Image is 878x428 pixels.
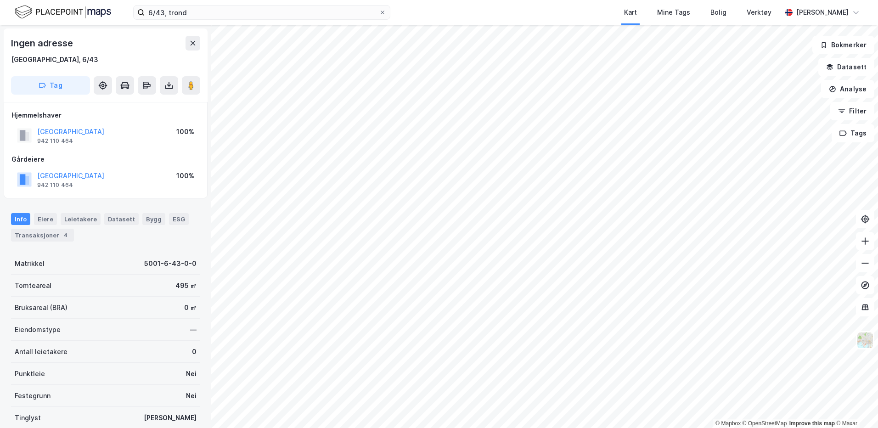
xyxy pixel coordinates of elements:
[743,420,787,427] a: OpenStreetMap
[710,7,726,18] div: Bolig
[104,213,139,225] div: Datasett
[789,420,835,427] a: Improve this map
[15,324,61,335] div: Eiendomstype
[186,368,197,379] div: Nei
[624,7,637,18] div: Kart
[34,213,57,225] div: Eiere
[796,7,849,18] div: [PERSON_NAME]
[11,76,90,95] button: Tag
[812,36,874,54] button: Bokmerker
[142,213,165,225] div: Bygg
[818,58,874,76] button: Datasett
[856,332,874,349] img: Z
[11,110,200,121] div: Hjemmelshaver
[15,4,111,20] img: logo.f888ab2527a4732fd821a326f86c7f29.svg
[15,302,68,313] div: Bruksareal (BRA)
[832,384,878,428] div: Kontrollprogram for chat
[747,7,771,18] div: Verktøy
[61,231,70,240] div: 4
[144,258,197,269] div: 5001-6-43-0-0
[145,6,379,19] input: Søk på adresse, matrikkel, gårdeiere, leietakere eller personer
[11,229,74,242] div: Transaksjoner
[11,36,74,51] div: Ingen adresse
[715,420,741,427] a: Mapbox
[821,80,874,98] button: Analyse
[184,302,197,313] div: 0 ㎡
[11,154,200,165] div: Gårdeiere
[15,412,41,423] div: Tinglyst
[37,181,73,189] div: 942 110 464
[169,213,189,225] div: ESG
[176,126,194,137] div: 100%
[190,324,197,335] div: —
[176,170,194,181] div: 100%
[15,390,51,401] div: Festegrunn
[657,7,690,18] div: Mine Tags
[11,54,98,65] div: [GEOGRAPHIC_DATA], 6/43
[15,258,45,269] div: Matrikkel
[144,412,197,423] div: [PERSON_NAME]
[830,102,874,120] button: Filter
[61,213,101,225] div: Leietakere
[15,280,51,291] div: Tomteareal
[192,346,197,357] div: 0
[832,384,878,428] iframe: Chat Widget
[832,124,874,142] button: Tags
[15,368,45,379] div: Punktleie
[15,346,68,357] div: Antall leietakere
[11,213,30,225] div: Info
[37,137,73,145] div: 942 110 464
[175,280,197,291] div: 495 ㎡
[186,390,197,401] div: Nei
